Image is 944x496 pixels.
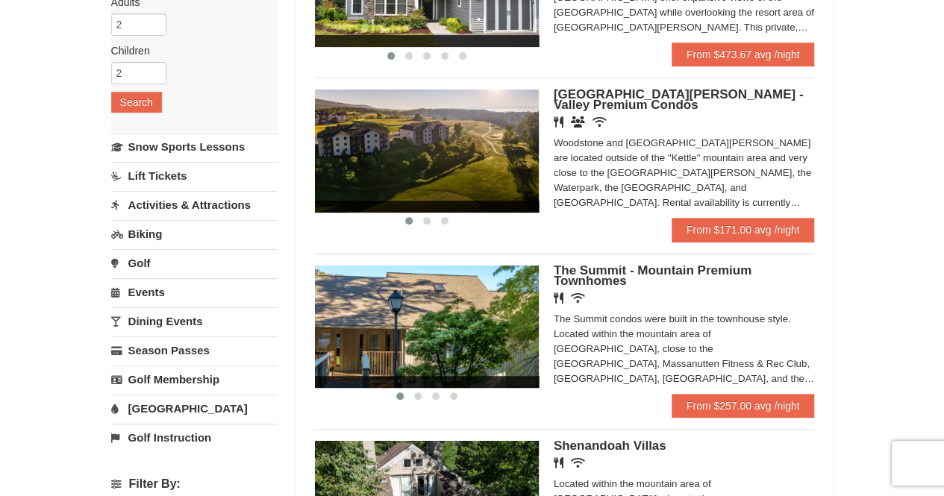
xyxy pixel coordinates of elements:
[571,292,585,304] i: Wireless Internet (free)
[593,116,607,128] i: Wireless Internet (free)
[111,43,266,58] label: Children
[111,133,278,160] a: Snow Sports Lessons
[554,136,815,210] div: Woodstone and [GEOGRAPHIC_DATA][PERSON_NAME] are located outside of the "Kettle" mountain area an...
[111,191,278,219] a: Activities & Attractions
[111,365,278,393] a: Golf Membership
[672,43,815,66] a: From $473.67 avg /night
[111,477,278,491] h4: Filter By:
[554,439,666,453] span: Shenandoah Villas
[571,116,585,128] i: Banquet Facilities
[554,116,563,128] i: Restaurant
[672,394,815,418] a: From $257.00 avg /night
[571,457,585,468] i: Wireless Internet (free)
[111,424,278,451] a: Golf Instruction
[111,395,278,422] a: [GEOGRAPHIC_DATA]
[554,292,563,304] i: Restaurant
[111,336,278,364] a: Season Passes
[111,307,278,335] a: Dining Events
[111,278,278,306] a: Events
[111,92,162,113] button: Search
[554,87,804,112] span: [GEOGRAPHIC_DATA][PERSON_NAME] - Valley Premium Condos
[111,162,278,189] a: Lift Tickets
[554,457,563,468] i: Restaurant
[672,218,815,242] a: From $171.00 avg /night
[111,249,278,277] a: Golf
[554,263,751,288] span: The Summit - Mountain Premium Townhomes
[554,312,815,386] div: The Summit condos were built in the townhouse style. Located within the mountain area of [GEOGRAP...
[111,220,278,248] a: Biking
